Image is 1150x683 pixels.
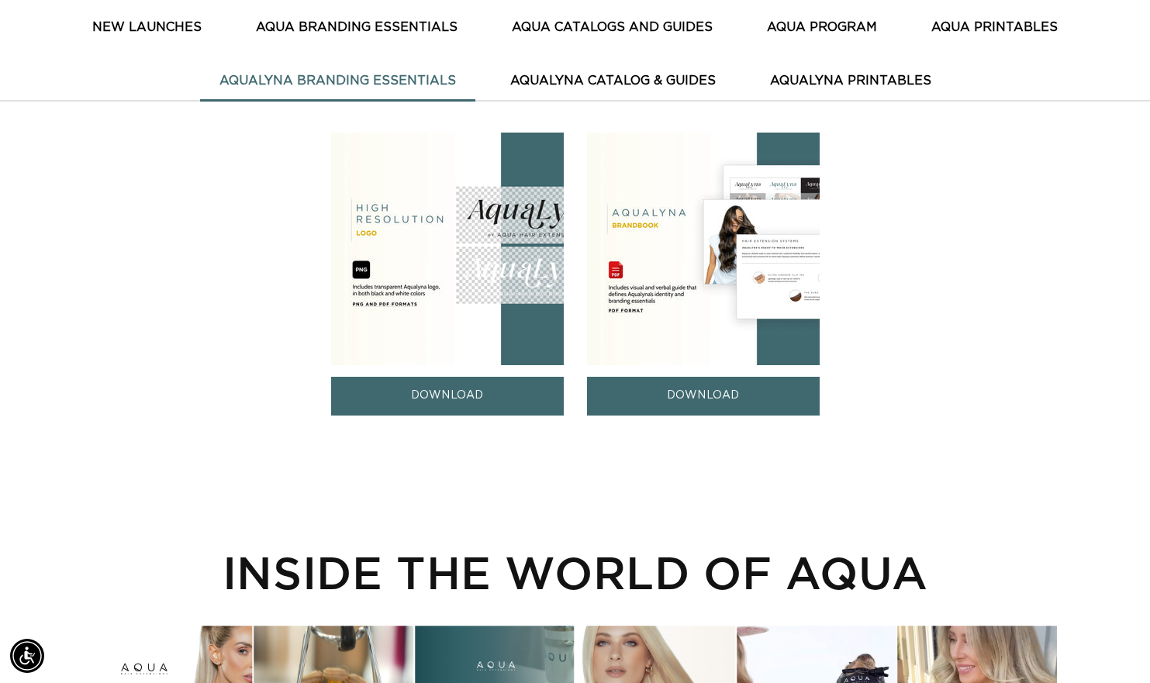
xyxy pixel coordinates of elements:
button: AQUA PROGRAM [748,9,896,47]
h2: INSIDE THE WORLD OF AQUA [93,546,1057,598]
button: AquaLyna Catalog & Guides [491,62,735,100]
button: AQUA PRINTABLES [912,9,1077,47]
button: New Launches [73,9,221,47]
button: AquaLyna Printables [751,62,951,100]
button: AQUA CATALOGS AND GUIDES [492,9,732,47]
iframe: Chat Widget [1072,609,1150,683]
a: DOWNLOAD [587,377,820,415]
button: AQUA BRANDING ESSENTIALS [237,9,477,47]
a: DOWNLOAD [331,377,564,415]
div: Accessibility Menu [10,639,44,673]
button: AquaLyna Branding Essentials [200,62,475,100]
